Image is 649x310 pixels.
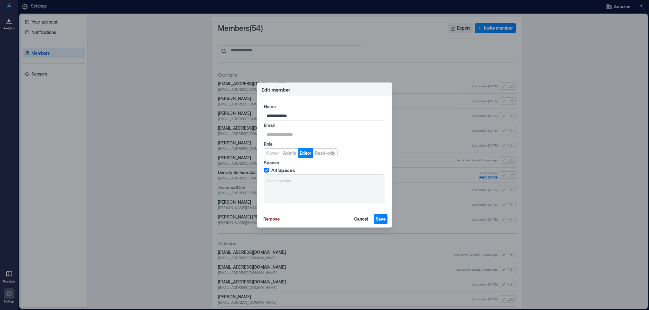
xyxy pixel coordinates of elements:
label: Role [264,141,384,147]
button: Remove [262,214,282,224]
label: Email [264,122,384,128]
button: Editor [298,148,313,158]
button: Save [374,214,387,224]
label: Spaces [264,160,384,166]
button: Owner [264,148,281,158]
span: Read-only [315,150,335,156]
span: Cancel [354,216,368,222]
header: Edit member [257,82,392,96]
label: Name [264,104,384,110]
span: Owner [266,150,279,156]
span: All Spaces [271,167,295,173]
span: Admin [283,150,296,156]
span: Save [376,216,386,222]
button: Read-only [313,148,338,158]
button: Cancel [352,214,370,224]
button: Admin [281,148,298,158]
span: Remove [263,216,280,222]
span: Editor [300,150,311,156]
